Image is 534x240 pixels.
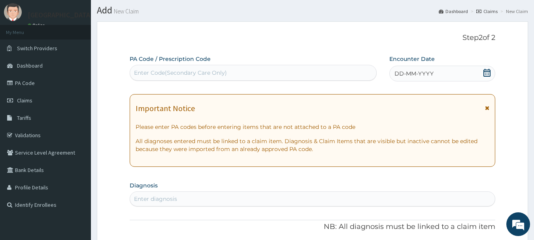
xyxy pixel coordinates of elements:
div: Minimize live chat window [130,4,149,23]
span: Tariffs [17,114,31,121]
p: Step 2 of 2 [130,34,496,42]
li: New Claim [498,8,528,15]
p: [GEOGRAPHIC_DATA] [28,11,93,19]
div: Enter diagnosis [134,195,177,203]
textarea: Type your message and hit 'Enter' [4,158,151,185]
small: New Claim [112,8,139,14]
a: Dashboard [439,8,468,15]
h1: Important Notice [136,104,195,113]
img: d_794563401_company_1708531726252_794563401 [15,40,32,59]
a: Online [28,23,47,28]
div: Enter Code(Secondary Care Only) [134,69,227,77]
p: All diagnoses entered must be linked to a claim item. Diagnosis & Claim Items that are visible bu... [136,137,490,153]
span: Claims [17,97,32,104]
label: PA Code / Prescription Code [130,55,211,63]
img: User Image [4,3,22,21]
p: NB: All diagnosis must be linked to a claim item [130,222,496,232]
label: Diagnosis [130,181,158,189]
span: We're online! [46,70,109,150]
span: Switch Providers [17,45,57,52]
span: Dashboard [17,62,43,69]
p: Please enter PA codes before entering items that are not attached to a PA code [136,123,490,131]
h1: Add [97,5,528,15]
div: Chat with us now [41,44,133,55]
span: DD-MM-YYYY [394,70,434,77]
a: Claims [476,8,498,15]
label: Encounter Date [389,55,435,63]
